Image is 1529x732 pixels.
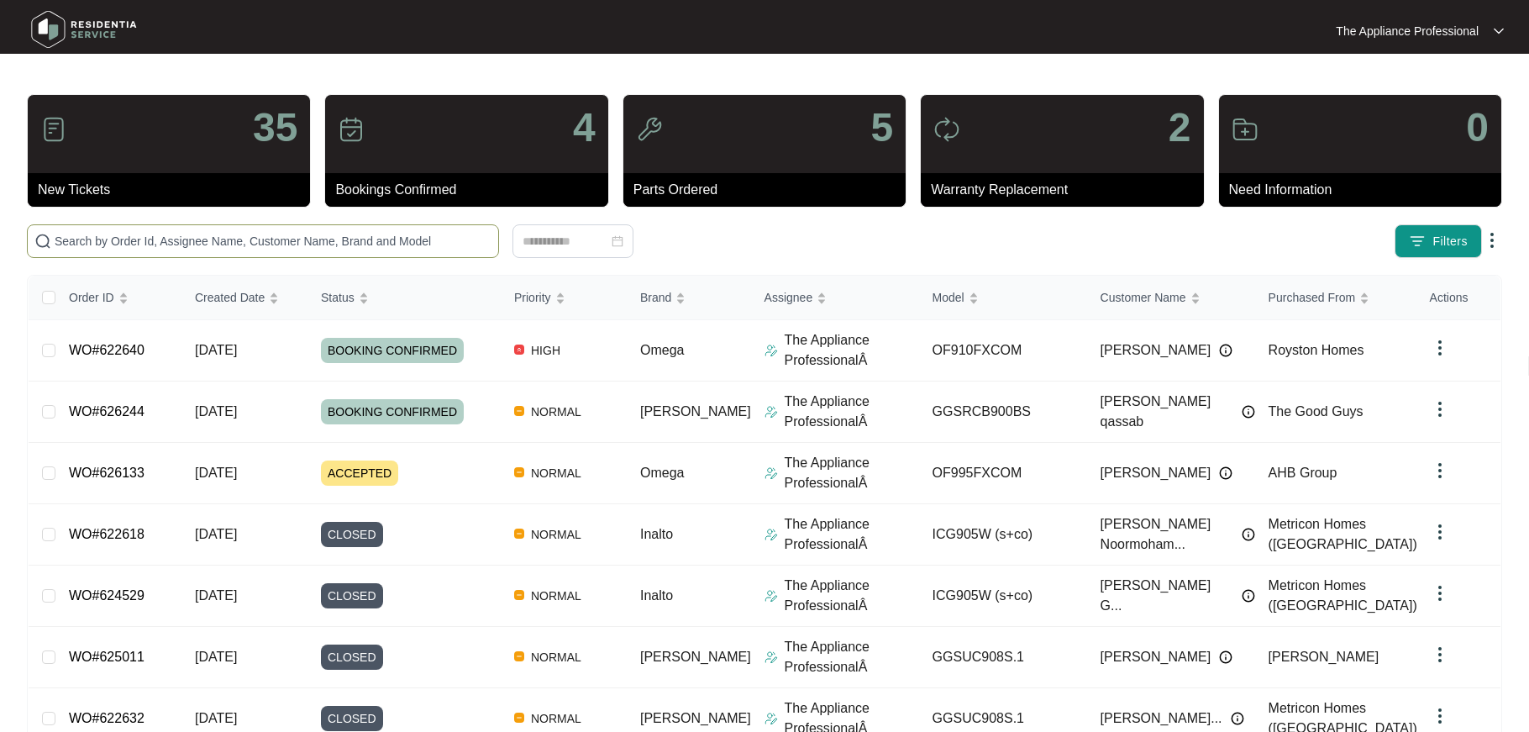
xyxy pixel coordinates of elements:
[514,406,524,416] img: Vercel Logo
[764,466,778,480] img: Assigner Icon
[636,116,663,143] img: icon
[1430,583,1450,603] img: dropdown arrow
[1466,108,1489,148] p: 0
[764,650,778,664] img: Assigner Icon
[785,576,919,616] p: The Appliance ProfessionalÂ
[1255,276,1423,320] th: Purchased From
[1242,405,1255,419] img: Info icon
[321,645,383,670] span: CLOSED
[38,180,310,200] p: New Tickets
[1219,650,1232,664] img: Info icon
[1430,522,1450,542] img: dropdown arrow
[933,116,960,143] img: icon
[514,288,551,307] span: Priority
[55,276,181,320] th: Order ID
[195,466,237,480] span: [DATE]
[1395,224,1482,258] button: filter iconFilters
[321,583,383,608] span: CLOSED
[514,345,524,355] img: Vercel Logo
[640,650,751,664] span: [PERSON_NAME]
[785,330,919,371] p: The Appliance ProfessionalÂ
[1231,712,1244,725] img: Info icon
[1430,645,1450,665] img: dropdown arrow
[1101,340,1211,361] span: [PERSON_NAME]
[633,180,906,200] p: Parts Ordered
[321,338,464,363] span: BOOKING CONFIRMED
[919,320,1087,382] td: OF910FXCOM
[640,527,673,541] span: Inalto
[919,504,1087,566] td: ICG905W (s+co)
[321,461,398,486] span: ACCEPTED
[514,529,524,539] img: Vercel Logo
[195,404,237,419] span: [DATE]
[640,343,684,357] span: Omega
[1101,647,1211,667] span: [PERSON_NAME]
[501,276,627,320] th: Priority
[1269,404,1363,419] span: The Good Guys
[764,528,778,541] img: Assigner Icon
[785,453,919,493] p: The Appliance ProfessionalÂ
[640,288,671,307] span: Brand
[785,637,919,677] p: The Appliance ProfessionalÂ
[195,343,237,357] span: [DATE]
[195,527,237,541] span: [DATE]
[69,404,144,419] a: WO#626244
[640,466,684,480] span: Omega
[69,588,144,603] a: WO#624529
[919,443,1087,504] td: OF995FXCOM
[1409,233,1426,250] img: filter icon
[195,588,237,603] span: [DATE]
[1336,23,1479,39] p: The Appliance Professional
[69,650,144,664] a: WO#625011
[321,399,464,424] span: BOOKING CONFIRMED
[1101,514,1233,555] span: [PERSON_NAME] Noormoham...
[1242,528,1255,541] img: Info icon
[195,288,265,307] span: Created Date
[764,288,813,307] span: Assignee
[25,4,143,55] img: residentia service logo
[55,232,491,250] input: Search by Order Id, Assignee Name, Customer Name, Brand and Model
[1101,463,1211,483] span: [PERSON_NAME]
[764,344,778,357] img: Assigner Icon
[1232,116,1258,143] img: icon
[514,590,524,600] img: Vercel Logo
[524,647,588,667] span: NORMAL
[338,116,365,143] img: icon
[69,343,144,357] a: WO#622640
[1087,276,1255,320] th: Customer Name
[524,340,567,361] span: HIGH
[1494,27,1504,35] img: dropdown arrow
[764,405,778,419] img: Assigner Icon
[1219,344,1232,357] img: Info icon
[919,566,1087,627] td: ICG905W (s+co)
[627,276,751,320] th: Brand
[1432,233,1468,250] span: Filters
[919,276,1087,320] th: Model
[931,180,1203,200] p: Warranty Replacement
[524,463,588,483] span: NORMAL
[1430,338,1450,358] img: dropdown arrow
[253,108,297,148] p: 35
[1269,466,1337,480] span: AHB Group
[573,108,596,148] p: 4
[640,711,751,725] span: [PERSON_NAME]
[321,288,355,307] span: Status
[640,588,673,603] span: Inalto
[785,392,919,432] p: The Appliance ProfessionalÂ
[195,650,237,664] span: [DATE]
[514,467,524,477] img: Vercel Logo
[785,514,919,555] p: The Appliance ProfessionalÂ
[195,711,237,725] span: [DATE]
[1269,343,1364,357] span: Royston Homes
[524,402,588,422] span: NORMAL
[69,288,114,307] span: Order ID
[1482,230,1502,250] img: dropdown arrow
[919,627,1087,688] td: GGSUC908S.1
[524,708,588,729] span: NORMAL
[69,466,144,480] a: WO#626133
[34,233,51,250] img: search-icon
[933,288,964,307] span: Model
[1269,288,1355,307] span: Purchased From
[919,382,1087,443] td: GGSRCB900BS
[1269,517,1417,551] span: Metricon Homes ([GEOGRAPHIC_DATA])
